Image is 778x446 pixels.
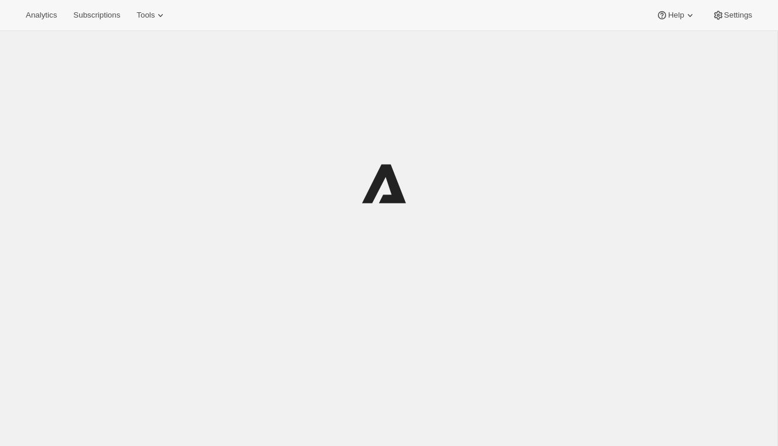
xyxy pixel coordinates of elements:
[73,11,120,20] span: Subscriptions
[649,7,702,23] button: Help
[129,7,173,23] button: Tools
[26,11,57,20] span: Analytics
[19,7,64,23] button: Analytics
[668,11,684,20] span: Help
[66,7,127,23] button: Subscriptions
[724,11,752,20] span: Settings
[705,7,759,23] button: Settings
[137,11,155,20] span: Tools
